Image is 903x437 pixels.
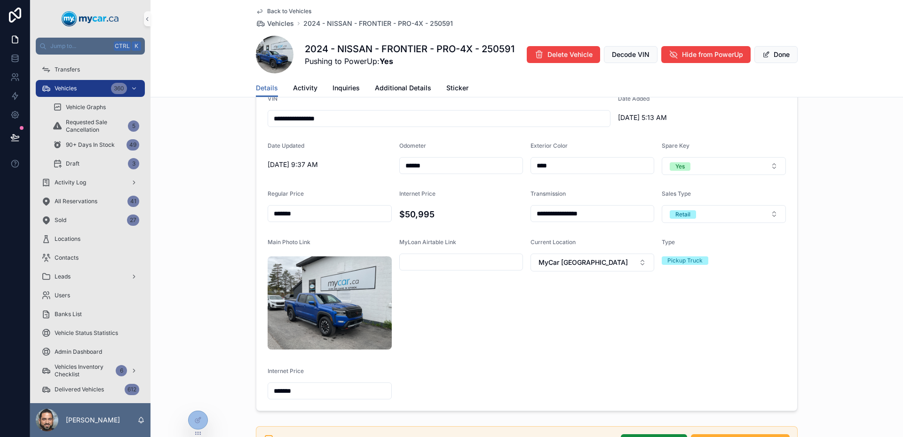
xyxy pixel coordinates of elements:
[375,79,431,98] a: Additional Details
[682,50,743,59] span: Hide from PowerUp
[446,79,468,98] a: Sticker
[36,38,145,55] button: Jump to...CtrlK
[268,142,304,149] span: Date Updated
[531,142,568,149] span: Exterior Color
[268,367,304,374] span: Internet Price
[55,348,102,356] span: Admin Dashboard
[375,83,431,93] span: Additional Details
[604,46,657,63] button: Decode VIN
[256,19,294,28] a: Vehicles
[127,139,139,151] div: 49
[399,238,456,246] span: MyLoan Airtable Link
[754,46,798,63] button: Done
[47,99,145,116] a: Vehicle Graphs
[267,8,311,15] span: Back to Vehicles
[36,381,145,398] a: Delivered Vehicles612
[55,235,80,243] span: Locations
[539,258,628,267] span: MyCar [GEOGRAPHIC_DATA]
[662,238,675,246] span: Type
[662,142,689,149] span: Spare Key
[47,136,145,153] a: 90+ Days In Stock49
[30,55,150,403] div: scrollable content
[36,80,145,97] a: Vehicles360
[36,249,145,266] a: Contacts
[446,83,468,93] span: Sticker
[127,215,139,226] div: 27
[62,11,119,26] img: App logo
[47,155,145,172] a: Draft3
[618,95,650,102] span: Date Added
[55,329,118,337] span: Vehicle Status Statistics
[333,79,360,98] a: Inquiries
[66,119,124,134] span: Requested Sale Cancellation
[531,190,566,197] span: Transmission
[268,238,310,246] span: Main Photo Link
[675,162,685,171] div: Yes
[293,83,317,93] span: Activity
[303,19,453,28] a: 2024 - NISSAN - FRONTIER - PRO-4X - 250591
[55,179,86,186] span: Activity Log
[55,85,77,92] span: Vehicles
[662,205,786,223] button: Select Button
[380,56,393,66] strong: Yes
[36,193,145,210] a: All Reservations41
[111,83,127,94] div: 360
[527,46,600,63] button: Delete Vehicle
[55,363,112,378] span: Vehicles Inventory Checklist
[399,208,523,221] h4: $50,995
[531,238,576,246] span: Current Location
[55,254,79,262] span: Contacts
[55,198,97,205] span: All Reservations
[333,83,360,93] span: Inquiries
[667,256,703,265] div: Pickup Truck
[618,113,742,122] span: [DATE] 5:13 AM
[125,384,139,395] div: 612
[293,79,317,98] a: Activity
[36,174,145,191] a: Activity Log
[36,287,145,304] a: Users
[66,415,120,425] p: [PERSON_NAME]
[36,230,145,247] a: Locations
[662,190,691,197] span: Sales Type
[133,42,140,50] span: K
[36,306,145,323] a: Banks List
[531,254,654,271] button: Select Button
[47,118,145,135] a: Requested Sale Cancellation5
[661,46,751,63] button: Hide from PowerUp
[305,56,515,67] span: Pushing to PowerUp:
[36,362,145,379] a: Vehicles Inventory Checklist6
[268,190,304,197] span: Regular Price
[55,273,71,280] span: Leads
[612,50,650,59] span: Decode VIN
[127,196,139,207] div: 41
[36,268,145,285] a: Leads
[36,61,145,78] a: Transfers
[55,216,66,224] span: Sold
[256,83,278,93] span: Details
[662,157,786,175] button: Select Button
[128,158,139,169] div: 3
[268,256,392,350] img: uc
[55,292,70,299] span: Users
[36,212,145,229] a: Sold27
[399,190,436,197] span: Internet Price
[55,386,104,393] span: Delivered Vehicles
[267,19,294,28] span: Vehicles
[268,95,277,102] span: VIN
[399,142,426,149] span: Odometer
[256,79,278,97] a: Details
[268,160,392,169] span: [DATE] 9:37 AM
[36,343,145,360] a: Admin Dashboard
[116,365,127,376] div: 6
[36,325,145,342] a: Vehicle Status Statistics
[50,42,110,50] span: Jump to...
[114,41,131,51] span: Ctrl
[256,8,311,15] a: Back to Vehicles
[305,42,515,56] h1: 2024 - NISSAN - FRONTIER - PRO-4X - 250591
[128,120,139,132] div: 5
[55,66,80,73] span: Transfers
[66,160,79,167] span: Draft
[675,210,690,219] div: Retail
[55,310,82,318] span: Banks List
